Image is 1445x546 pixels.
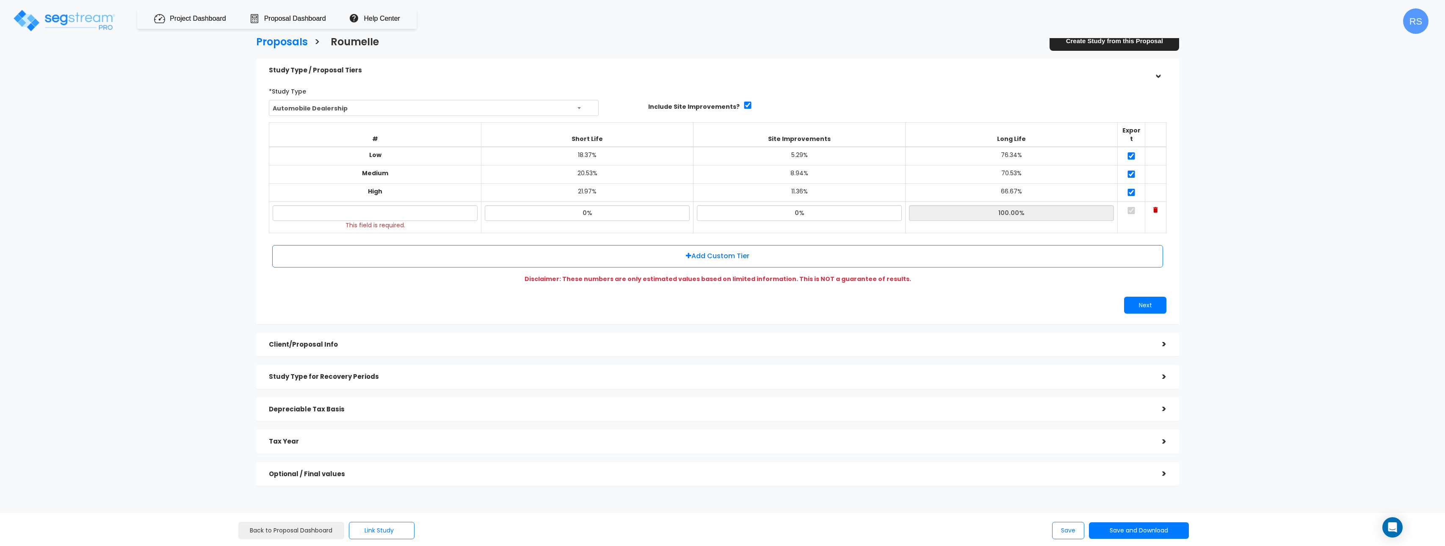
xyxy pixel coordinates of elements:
[906,123,1118,147] th: Long Life
[264,14,326,23] a: Proposal Dashboard
[12,8,116,33] img: Logo
[250,28,308,54] a: Proposals
[1050,31,1179,50] a: Create Study from this Proposal
[693,184,906,202] td: 11.36%
[269,67,1149,74] h5: Study Type / Proposal Tiers
[269,123,481,147] th: #
[906,165,1118,184] td: 70.53%
[481,147,693,165] td: 18.37%
[906,184,1118,202] td: 66.67%
[269,341,1149,348] h5: Client/Proposal Info
[525,275,911,283] b: Disclaimer: These numbers are only estimated values based on limited information. This is NOT a g...
[693,147,906,165] td: 5.29%
[170,14,226,23] a: Project Dashboard
[269,373,1149,381] h5: Study Type for Recovery Periods
[256,36,308,50] h3: Proposals
[349,522,414,539] button: Link Study
[1089,522,1189,539] button: Save and Download
[1118,123,1145,147] th: Export
[345,221,405,229] span: This field is required.
[1149,403,1166,416] div: >
[269,100,599,116] span: Automobile Dealership
[1403,8,1428,34] span: RS
[368,187,382,196] b: High
[693,123,906,147] th: Site Improvements
[269,471,1149,478] h5: Optional / Final values
[269,438,1149,445] h5: Tax Year
[1124,297,1166,314] button: Next
[369,151,381,159] b: Low
[906,147,1118,165] td: 76.34%
[481,184,693,202] td: 21.97%
[481,123,693,147] th: Short Life
[1153,207,1158,213] img: Trash Icon
[648,102,740,111] label: Include Site Improvements?
[693,165,906,184] td: 8.94%
[362,169,388,177] b: Medium
[364,14,400,24] a: Help Center
[269,406,1149,413] h5: Depreciable Tax Basis
[1152,62,1165,79] div: >
[238,522,344,539] a: Back to Proposal Dashboard
[1149,467,1166,480] div: >
[1382,517,1403,538] div: Open Intercom Messenger
[1149,435,1166,448] div: >
[331,36,379,50] h3: Roumelle
[481,165,693,184] td: 20.53%
[1052,522,1084,539] button: Save
[269,100,598,116] span: Automobile Dealership
[272,245,1163,267] button: Add Custom Tier
[269,84,306,96] label: *Study Type
[1149,338,1166,351] div: >
[314,36,320,50] h3: >
[1149,370,1166,383] div: >
[324,28,379,54] a: Roumelle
